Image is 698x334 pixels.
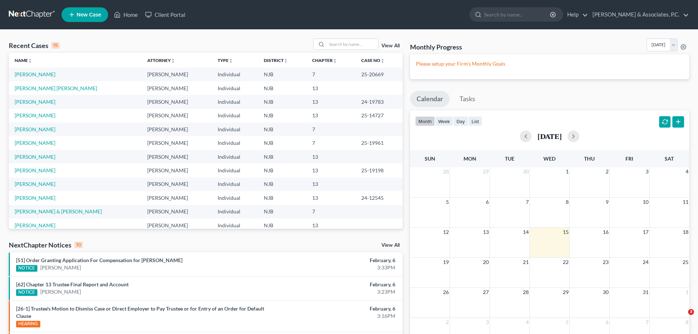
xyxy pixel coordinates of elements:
[442,258,450,267] span: 19
[258,177,306,191] td: NJB
[110,8,141,21] a: Home
[312,58,337,63] a: Chapterunfold_more
[40,288,81,296] a: [PERSON_NAME]
[15,208,102,214] a: [PERSON_NAME] & [PERSON_NAME]
[522,167,529,176] span: 30
[306,205,355,219] td: 7
[642,258,649,267] span: 24
[645,318,649,327] span: 7
[229,59,233,63] i: unfold_more
[645,167,649,176] span: 3
[258,219,306,232] td: NJB
[306,164,355,177] td: 13
[605,198,609,206] span: 9
[562,288,569,297] span: 29
[212,164,258,177] td: Individual
[453,116,468,126] button: day
[673,309,691,327] iframe: Intercom live chat
[355,109,403,122] td: 25-14727
[51,42,60,49] div: 15
[212,95,258,109] td: Individual
[685,167,689,176] span: 4
[40,264,81,271] a: [PERSON_NAME]
[482,167,490,176] span: 29
[415,116,435,126] button: month
[15,58,32,63] a: Nameunfold_more
[584,155,595,162] span: Thu
[306,136,355,150] td: 7
[453,91,482,107] a: Tasks
[564,8,588,21] a: Help
[258,150,306,164] td: NJB
[141,164,212,177] td: [PERSON_NAME]
[333,59,337,63] i: unfold_more
[218,58,233,63] a: Typeunfold_more
[141,81,212,95] td: [PERSON_NAME]
[258,136,306,150] td: NJB
[212,219,258,232] td: Individual
[562,228,569,236] span: 15
[15,112,55,118] a: [PERSON_NAME]
[381,43,400,48] a: View All
[16,289,37,296] div: NOTICE
[15,154,55,160] a: [PERSON_NAME]
[522,228,529,236] span: 14
[642,288,649,297] span: 31
[416,60,683,67] p: Please setup your Firm's Monthly Goals
[141,191,212,205] td: [PERSON_NAME]
[284,59,288,63] i: unfold_more
[212,191,258,205] td: Individual
[258,122,306,136] td: NJB
[258,81,306,95] td: NJB
[543,155,555,162] span: Wed
[16,281,129,287] a: [62] Chapter 13 Trustee Final Report and Account
[525,198,529,206] span: 7
[355,95,403,109] td: 24-19783
[589,8,689,21] a: [PERSON_NAME] & Associates, P.C.
[505,155,514,162] span: Tue
[212,205,258,219] td: Individual
[15,167,55,173] a: [PERSON_NAME]
[258,191,306,205] td: NJB
[306,67,355,81] td: 7
[147,58,175,63] a: Attorneyunfold_more
[274,305,395,312] div: February, 6
[141,67,212,81] td: [PERSON_NAME]
[212,109,258,122] td: Individual
[274,281,395,288] div: February, 6
[445,198,450,206] span: 5
[410,91,450,107] a: Calendar
[327,39,378,49] input: Search by name...
[16,257,182,263] a: [51] Order Granting Application For Compensation for [PERSON_NAME]
[74,242,83,248] div: 10
[642,228,649,236] span: 17
[16,321,40,327] div: HEARING
[682,228,689,236] span: 18
[9,241,83,249] div: NextChapter Notices
[485,198,490,206] span: 6
[602,288,609,297] span: 30
[306,109,355,122] td: 13
[16,265,37,272] div: NOTICE
[380,59,385,63] i: unfold_more
[77,12,101,18] span: New Case
[212,122,258,136] td: Individual
[482,288,490,297] span: 27
[468,116,482,126] button: list
[15,140,55,146] a: [PERSON_NAME]
[274,264,395,271] div: 3:33PM
[141,150,212,164] td: [PERSON_NAME]
[442,167,450,176] span: 28
[562,258,569,267] span: 22
[258,95,306,109] td: NJB
[381,243,400,248] a: View All
[141,219,212,232] td: [PERSON_NAME]
[15,195,55,201] a: [PERSON_NAME]
[15,222,55,228] a: [PERSON_NAME]
[361,58,385,63] a: Case Nounfold_more
[355,164,403,177] td: 25-19198
[565,167,569,176] span: 1
[141,177,212,191] td: [PERSON_NAME]
[355,191,403,205] td: 24-12545
[15,71,55,77] a: [PERSON_NAME]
